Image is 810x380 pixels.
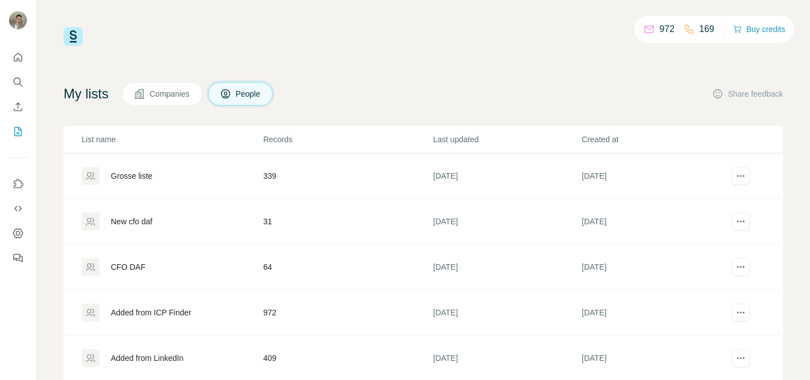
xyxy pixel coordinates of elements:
td: [DATE] [581,199,730,245]
p: Created at [582,134,729,145]
div: Added from ICP Finder [111,307,191,318]
p: Records [263,134,432,145]
div: Grosse liste [111,170,152,182]
span: Companies [150,88,191,99]
div: New cfo daf [111,216,152,227]
td: [DATE] [433,199,581,245]
button: Buy credits [733,21,785,37]
div: Added from LinkedIn [111,352,183,364]
button: Quick start [9,47,27,67]
div: CFO DAF [111,261,145,273]
td: 31 [263,199,433,245]
td: [DATE] [581,290,730,336]
button: actions [732,167,750,185]
button: actions [732,212,750,230]
img: Surfe Logo [64,27,83,46]
h4: My lists [64,85,109,103]
td: [DATE] [581,153,730,199]
button: Enrich CSV [9,97,27,117]
button: actions [732,304,750,322]
td: [DATE] [433,290,581,336]
td: 339 [263,153,433,199]
button: Dashboard [9,223,27,243]
button: Feedback [9,248,27,268]
p: 169 [699,22,714,36]
img: Avatar [9,11,27,29]
button: Use Surfe API [9,198,27,219]
button: My lists [9,121,27,142]
button: actions [732,349,750,367]
td: [DATE] [433,153,581,199]
button: Share feedback [712,88,783,99]
button: Use Surfe on LinkedIn [9,174,27,194]
button: Search [9,72,27,92]
button: actions [732,258,750,276]
p: List name [82,134,262,145]
td: 972 [263,290,433,336]
p: 972 [659,22,674,36]
p: Last updated [433,134,580,145]
span: People [236,88,262,99]
td: [DATE] [433,245,581,290]
td: 64 [263,245,433,290]
td: [DATE] [581,245,730,290]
